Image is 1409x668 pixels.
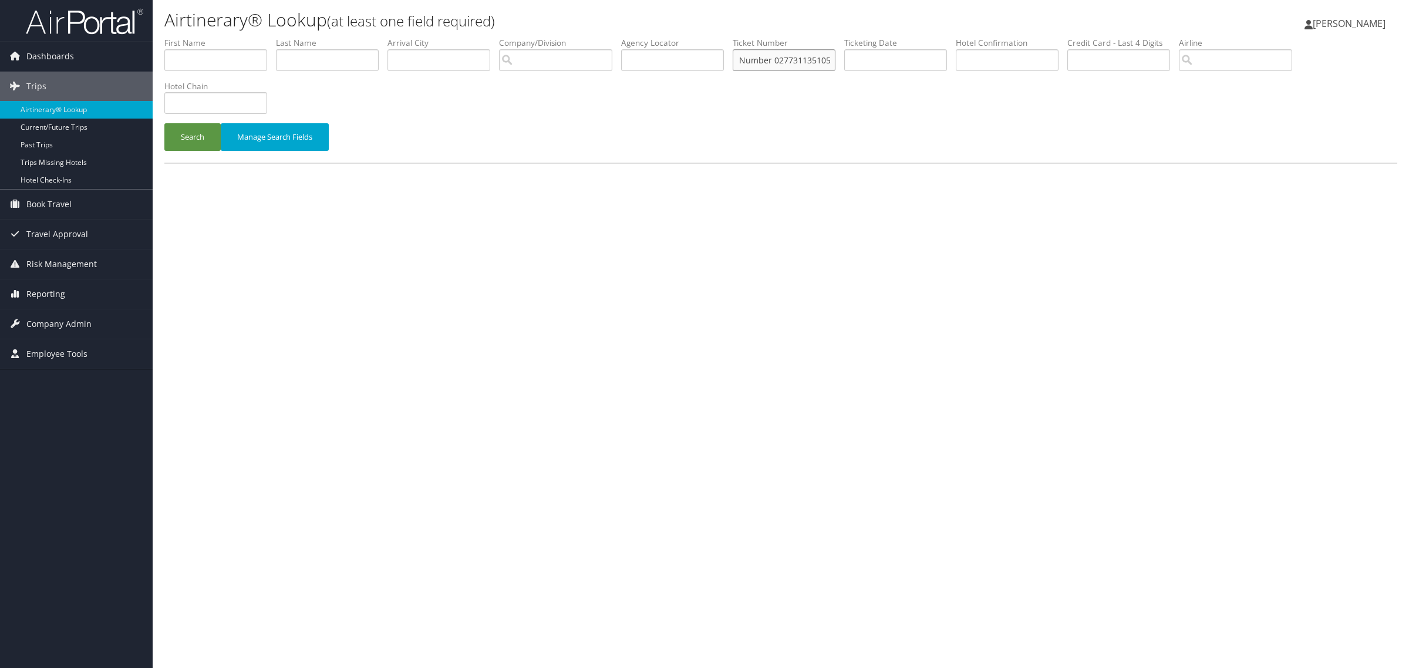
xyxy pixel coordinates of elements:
[956,37,1067,49] label: Hotel Confirmation
[1067,37,1179,49] label: Credit Card - Last 4 Digits
[26,8,143,35] img: airportal-logo.png
[733,37,844,49] label: Ticket Number
[621,37,733,49] label: Agency Locator
[1313,17,1386,30] span: [PERSON_NAME]
[844,37,956,49] label: Ticketing Date
[26,42,74,71] span: Dashboards
[387,37,499,49] label: Arrival City
[1304,6,1397,41] a: [PERSON_NAME]
[164,37,276,49] label: First Name
[276,37,387,49] label: Last Name
[26,249,97,279] span: Risk Management
[327,11,495,31] small: (at least one field required)
[26,339,87,369] span: Employee Tools
[164,80,276,92] label: Hotel Chain
[26,220,88,249] span: Travel Approval
[499,37,621,49] label: Company/Division
[221,123,329,151] button: Manage Search Fields
[26,190,72,219] span: Book Travel
[164,123,221,151] button: Search
[26,72,46,101] span: Trips
[26,309,92,339] span: Company Admin
[1179,37,1301,49] label: Airline
[164,8,986,32] h1: Airtinerary® Lookup
[26,279,65,309] span: Reporting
